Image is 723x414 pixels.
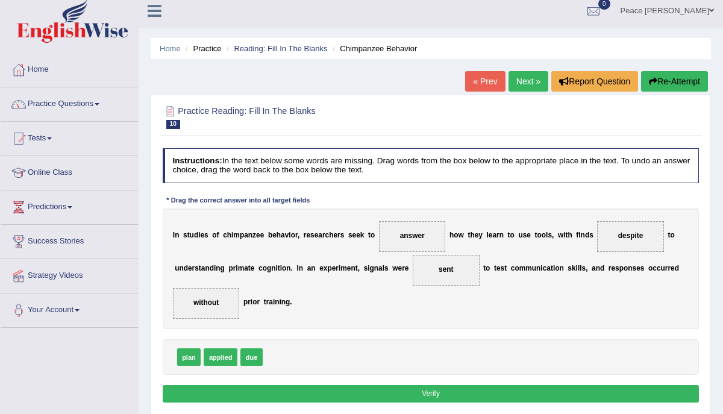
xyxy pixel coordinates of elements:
b: o [624,264,628,272]
b: i [280,264,282,272]
b: n [175,231,179,239]
b: e [347,264,351,272]
b: i [289,231,290,239]
b: e [527,231,531,239]
b: s [633,264,637,272]
b: p [619,264,624,272]
b: w [459,231,464,239]
b: e [319,264,324,272]
b: d [194,231,198,239]
b: n [628,264,632,272]
b: h [227,231,231,239]
b: r [496,231,499,239]
b: o [515,264,519,272]
b: t [278,264,280,272]
span: plan [177,348,201,366]
b: u [661,264,665,272]
span: Drop target [173,288,240,319]
b: c [543,264,547,272]
b: g [370,264,374,272]
b: i [236,264,237,272]
b: r [668,264,671,272]
b: n [596,264,600,272]
b: a [307,264,311,272]
b: i [251,297,252,306]
b: u [532,264,536,272]
b: l [383,264,384,272]
a: Home [160,44,181,53]
a: Tests [1,122,138,152]
b: a [592,264,596,272]
b: m [340,264,347,272]
b: s [615,264,619,272]
b: d [600,264,604,272]
b: n [179,264,183,272]
b: s [589,231,593,239]
b: s [183,231,187,239]
b: i [273,297,275,306]
b: e [496,264,501,272]
b: a [201,264,205,272]
b: a [269,297,273,306]
span: Drop target [379,221,446,252]
span: without [193,298,219,307]
b: c [511,264,515,272]
a: Your Account [1,293,138,324]
b: e [188,264,192,272]
b: p [243,297,248,306]
b: e [256,231,260,239]
span: 10 [166,120,180,129]
b: s [348,231,352,239]
b: s [310,231,315,239]
b: n [205,264,209,272]
b: s [204,231,208,239]
b: m [525,264,532,272]
b: l [487,231,489,239]
b: o [510,231,515,239]
b: n [536,264,540,272]
b: a [244,264,248,272]
b: i [231,231,233,239]
b: m [233,231,240,239]
b: i [576,264,578,272]
button: Re-Attempt [641,71,708,92]
b: i [198,231,200,239]
b: m [238,264,245,272]
b: e [333,231,337,239]
b: e [475,231,479,239]
b: e [332,264,336,272]
b: c [657,264,661,272]
b: e [306,231,310,239]
b: e [260,231,264,239]
b: a [244,231,248,239]
b: t [535,231,537,239]
b: t [508,231,510,239]
b: s [340,231,345,239]
span: applied [204,348,237,366]
b: n [216,264,220,272]
b: e [251,264,255,272]
b: a [546,264,551,272]
b: t [494,264,496,272]
b: t [368,231,371,239]
b: c [258,264,263,272]
a: Practice Questions [1,87,138,118]
span: sent [439,265,453,274]
b: s [195,264,199,272]
b: i [553,264,555,272]
b: w [558,231,563,239]
b: n [311,264,315,272]
b: g [286,297,290,306]
b: p [240,231,244,239]
b: k [572,264,576,272]
b: n [374,264,378,272]
b: e [636,264,640,272]
b: r [233,264,236,272]
b: a [378,264,383,272]
b: b [268,231,272,239]
a: « Prev [465,71,505,92]
div: * Drag the correct answer into all target fields [163,196,314,206]
b: l [546,231,548,239]
b: h [329,231,333,239]
b: t [248,264,251,272]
